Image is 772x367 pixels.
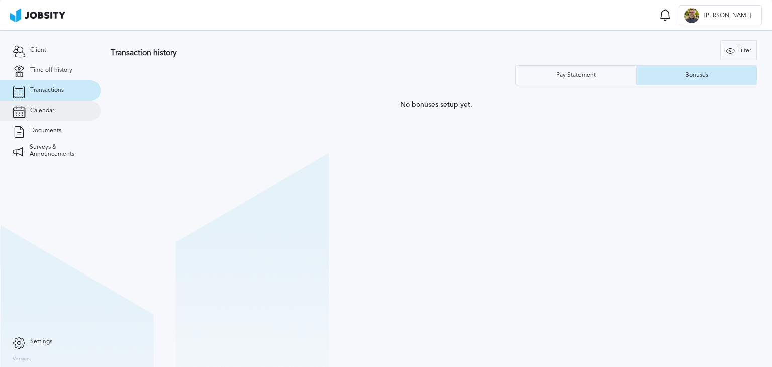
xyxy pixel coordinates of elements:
div: Bonuses [680,72,713,79]
span: Documents [30,127,61,134]
span: Client [30,47,46,54]
span: Calendar [30,107,54,114]
img: ab4bad089aa723f57921c736e9817d99.png [10,8,65,22]
button: Bonuses [636,65,757,85]
span: No bonuses setup yet. [400,101,472,109]
div: Filter [721,41,756,61]
span: Settings [30,338,52,345]
span: Transactions [30,87,64,94]
button: Pay Statement [515,65,636,85]
div: M [684,8,699,23]
h3: Transaction history [111,48,464,57]
span: [PERSON_NAME] [699,12,756,19]
button: M[PERSON_NAME] [679,5,762,25]
span: Time off history [30,67,72,74]
label: Version: [13,356,31,362]
span: Surveys & Announcements [30,144,88,158]
button: Filter [720,40,757,60]
div: Pay Statement [551,72,601,79]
